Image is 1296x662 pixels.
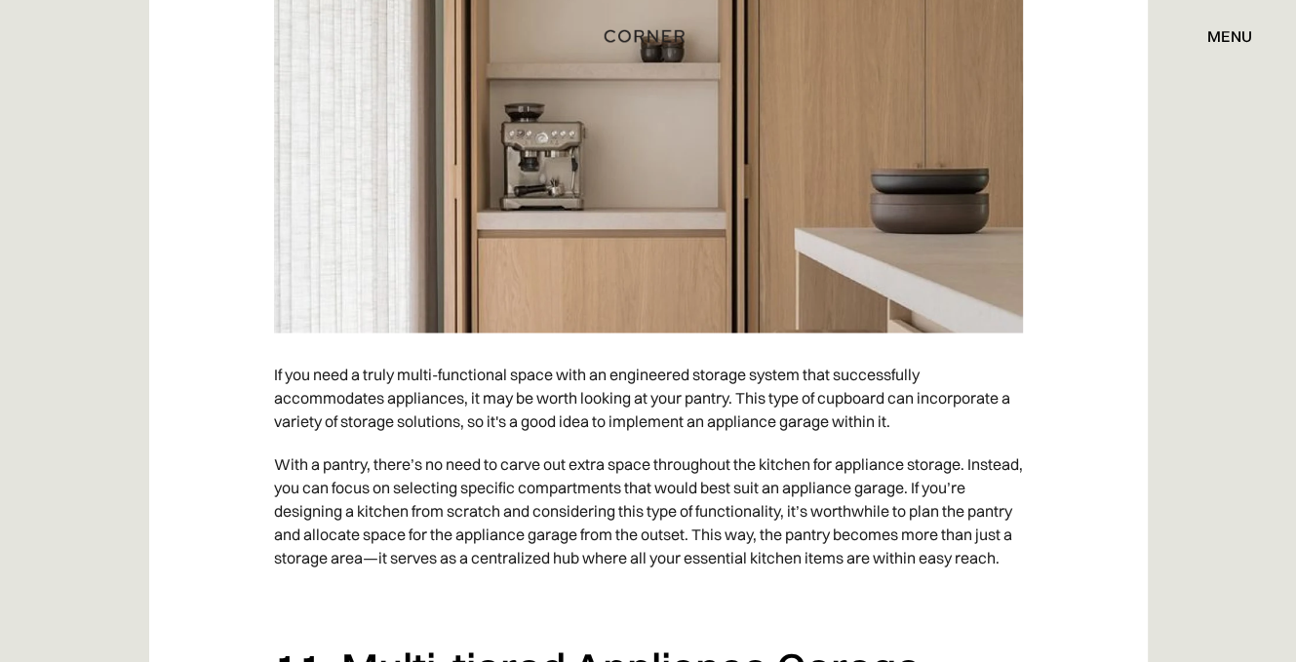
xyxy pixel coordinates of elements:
div: menu [1207,28,1252,44]
p: ‍ [274,579,1023,622]
p: With a pantry, there’s no need to carve out extra space throughout the kitchen for appliance stor... [274,443,1023,579]
a: home [599,23,698,49]
p: If you need a truly multi-functional space with an engineered storage system that successfully ac... [274,353,1023,443]
div: menu [1188,19,1252,53]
